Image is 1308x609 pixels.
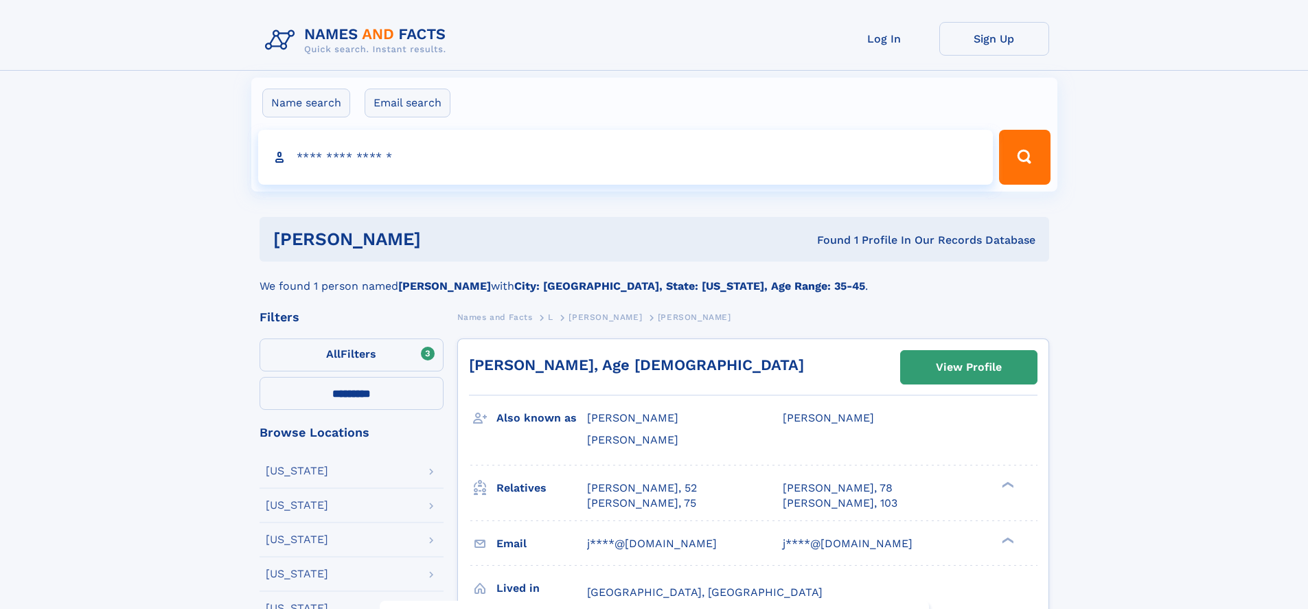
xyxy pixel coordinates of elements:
[939,22,1049,56] a: Sign Up
[398,279,491,292] b: [PERSON_NAME]
[326,347,341,360] span: All
[587,586,823,599] span: [GEOGRAPHIC_DATA], [GEOGRAPHIC_DATA]
[783,411,874,424] span: [PERSON_NAME]
[266,500,328,511] div: [US_STATE]
[548,308,553,325] a: L
[619,233,1035,248] div: Found 1 Profile In Our Records Database
[587,496,696,511] a: [PERSON_NAME], 75
[266,568,328,579] div: [US_STATE]
[258,130,994,185] input: search input
[569,312,642,322] span: [PERSON_NAME]
[587,433,678,446] span: [PERSON_NAME]
[260,262,1049,295] div: We found 1 person named with .
[783,496,897,511] a: [PERSON_NAME], 103
[936,352,1002,383] div: View Profile
[783,481,893,496] a: [PERSON_NAME], 78
[998,480,1015,489] div: ❯
[548,312,553,322] span: L
[262,89,350,117] label: Name search
[469,356,804,374] a: [PERSON_NAME], Age [DEMOGRAPHIC_DATA]
[496,476,587,500] h3: Relatives
[514,279,865,292] b: City: [GEOGRAPHIC_DATA], State: [US_STATE], Age Range: 35-45
[260,22,457,59] img: Logo Names and Facts
[266,466,328,476] div: [US_STATE]
[273,231,619,248] h1: [PERSON_NAME]
[496,577,587,600] h3: Lived in
[457,308,533,325] a: Names and Facts
[496,532,587,555] h3: Email
[365,89,450,117] label: Email search
[658,312,731,322] span: [PERSON_NAME]
[569,308,642,325] a: [PERSON_NAME]
[999,130,1050,185] button: Search Button
[901,351,1037,384] a: View Profile
[260,426,444,439] div: Browse Locations
[998,536,1015,544] div: ❯
[266,534,328,545] div: [US_STATE]
[829,22,939,56] a: Log In
[260,338,444,371] label: Filters
[496,406,587,430] h3: Also known as
[587,411,678,424] span: [PERSON_NAME]
[587,481,697,496] a: [PERSON_NAME], 52
[260,311,444,323] div: Filters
